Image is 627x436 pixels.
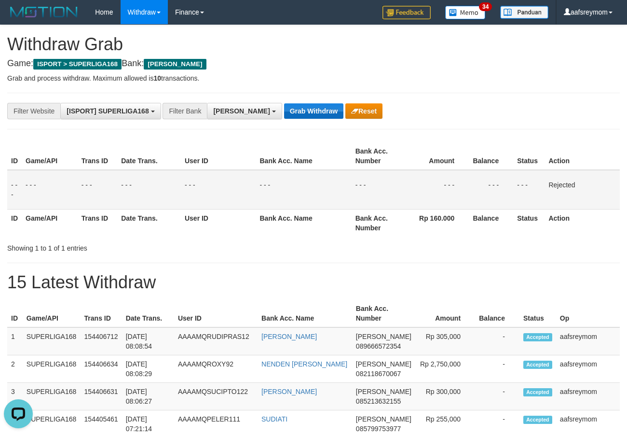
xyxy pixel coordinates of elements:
[117,142,181,170] th: Date Trans.
[7,209,22,237] th: ID
[284,103,343,119] button: Grab Withdraw
[405,142,469,170] th: Amount
[513,209,545,237] th: Status
[23,327,81,355] td: SUPERLIGA168
[545,170,620,210] td: Rejected
[7,103,60,119] div: Filter Website
[7,142,22,170] th: ID
[469,142,513,170] th: Balance
[356,342,401,350] span: Copy 089666572354 to clipboard
[545,142,620,170] th: Action
[556,300,620,327] th: Op
[356,397,401,405] span: Copy 085213632155 to clipboard
[513,142,545,170] th: Status
[256,170,352,210] td: - - -
[81,383,122,410] td: 154406631
[7,59,620,69] h4: Game: Bank:
[174,327,258,355] td: AAAAMQRUDIPRAS12
[261,388,317,395] a: [PERSON_NAME]
[144,59,206,70] span: [PERSON_NAME]
[261,360,347,368] a: NENDEN [PERSON_NAME]
[475,327,519,355] td: -
[122,327,174,355] td: [DATE] 08:08:54
[23,355,81,383] td: SUPERLIGA168
[78,170,117,210] td: - - -
[352,300,415,327] th: Bank Acc. Number
[174,355,258,383] td: AAAAMQROXY92
[22,142,78,170] th: Game/API
[81,327,122,355] td: 154406712
[405,170,469,210] td: - - -
[23,383,81,410] td: SUPERLIGA168
[181,209,256,237] th: User ID
[556,383,620,410] td: aafsreymom
[7,300,23,327] th: ID
[513,170,545,210] td: - - -
[523,361,552,369] span: Accepted
[181,142,256,170] th: User ID
[22,170,78,210] td: - - -
[67,107,149,115] span: [ISPORT] SUPERLIGA168
[469,170,513,210] td: - - -
[117,209,181,237] th: Date Trans.
[7,239,254,253] div: Showing 1 to 1 of 1 entries
[7,5,81,19] img: MOTION_logo.png
[356,333,411,340] span: [PERSON_NAME]
[523,416,552,424] span: Accepted
[174,383,258,410] td: AAAAMQSUCIPTO122
[22,209,78,237] th: Game/API
[479,2,492,11] span: 34
[7,383,23,410] td: 3
[163,103,207,119] div: Filter Bank
[415,383,475,410] td: Rp 300,000
[256,209,352,237] th: Bank Acc. Name
[4,4,33,33] button: Open LiveChat chat widget
[519,300,556,327] th: Status
[415,327,475,355] td: Rp 305,000
[23,300,81,327] th: Game/API
[122,355,174,383] td: [DATE] 08:08:29
[556,327,620,355] td: aafsreymom
[258,300,352,327] th: Bank Acc. Name
[122,300,174,327] th: Date Trans.
[7,355,23,383] td: 2
[174,300,258,327] th: User ID
[261,415,287,423] a: SUDIATI
[475,300,519,327] th: Balance
[500,6,548,19] img: panduan.png
[475,355,519,383] td: -
[405,209,469,237] th: Rp 160.000
[7,35,620,54] h1: Withdraw Grab
[117,170,181,210] td: - - -
[352,209,405,237] th: Bank Acc. Number
[7,73,620,83] p: Grab and process withdraw. Maximum allowed is transactions.
[523,333,552,341] span: Accepted
[261,333,317,340] a: [PERSON_NAME]
[7,273,620,292] h1: 15 Latest Withdraw
[181,170,256,210] td: - - -
[153,74,161,82] strong: 10
[81,355,122,383] td: 154406634
[78,142,117,170] th: Trans ID
[213,107,270,115] span: [PERSON_NAME]
[352,142,405,170] th: Bank Acc. Number
[78,209,117,237] th: Trans ID
[7,170,22,210] td: - - -
[445,6,486,19] img: Button%20Memo.svg
[356,425,401,433] span: Copy 085799753977 to clipboard
[556,355,620,383] td: aafsreymom
[356,370,401,378] span: Copy 082118670067 to clipboard
[475,383,519,410] td: -
[60,103,161,119] button: [ISPORT] SUPERLIGA168
[356,415,411,423] span: [PERSON_NAME]
[33,59,122,70] span: ISPORT > SUPERLIGA168
[469,209,513,237] th: Balance
[523,388,552,396] span: Accepted
[345,103,382,119] button: Reset
[207,103,282,119] button: [PERSON_NAME]
[81,300,122,327] th: Trans ID
[415,355,475,383] td: Rp 2,750,000
[7,327,23,355] td: 1
[382,6,431,19] img: Feedback.jpg
[122,383,174,410] td: [DATE] 08:06:27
